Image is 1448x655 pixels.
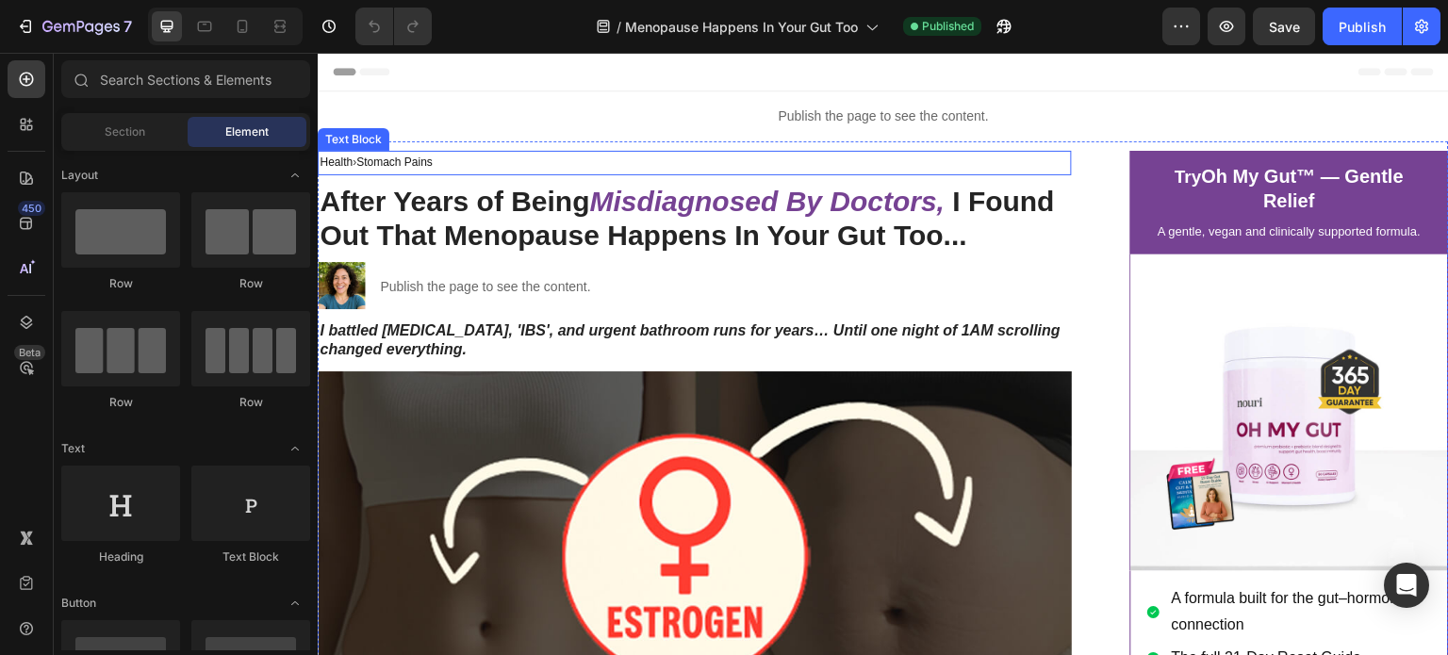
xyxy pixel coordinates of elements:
span: Toggle open [280,434,310,464]
div: Row [191,275,310,292]
div: Heading [61,549,180,565]
input: Search Sections & Elements [61,60,310,98]
iframe: Design area [318,53,1448,655]
span: Save [1269,19,1300,35]
span: Toggle open [280,160,310,190]
div: Undo/Redo [355,8,432,45]
div: Beta [14,345,45,360]
span: Element [225,123,269,140]
button: Save [1253,8,1315,45]
img: gempages_565666101040514198-8d37c192-6f17-4715-9b59-c5870fd80238.jpg [814,202,1130,518]
div: Row [61,275,180,292]
div: Row [61,394,180,411]
h2: Try [829,110,1115,162]
div: Row [191,394,310,411]
p: A formula built for the gut–hormone connection [854,532,1112,587]
strong: Oh My Gut™ — Gentle Relief [884,113,1086,158]
button: 7 [8,8,140,45]
div: 450 [18,201,45,216]
p: The full 21-Day Reset Guide [854,593,1112,620]
span: Published [922,18,974,35]
span: Button [61,595,96,612]
p: A gentle, vegan and clinically supported formula. [831,172,1113,188]
button: Publish [1323,8,1402,45]
span: Layout [61,167,98,184]
span: Section [105,123,145,140]
span: Menopause Happens In Your Gut Too [625,17,858,37]
span: / [617,17,621,37]
div: Text Block [191,549,310,565]
div: Publish [1339,17,1386,37]
span: Toggle open [280,588,310,618]
p: 7 [123,15,132,38]
span: Text [61,440,85,457]
div: Open Intercom Messenger [1384,563,1429,608]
